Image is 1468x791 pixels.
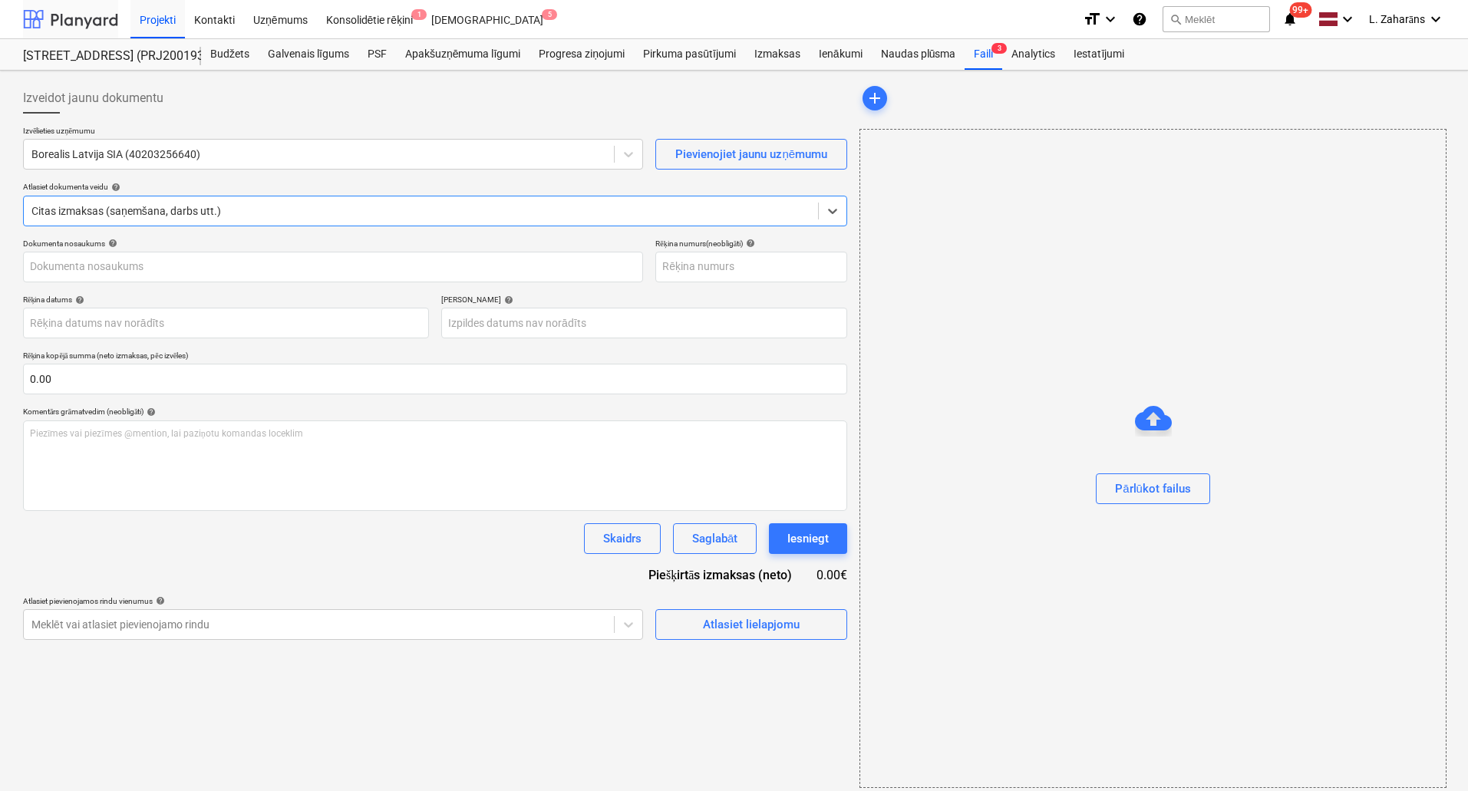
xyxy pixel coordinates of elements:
[259,39,358,70] a: Galvenais līgums
[745,39,810,70] a: Izmaksas
[769,523,847,554] button: Iesniegt
[965,39,1002,70] a: Faili3
[72,295,84,305] span: help
[501,295,513,305] span: help
[23,239,643,249] div: Dokumenta nosaukums
[634,39,745,70] a: Pirkuma pasūtījumi
[23,364,847,394] input: Rēķina kopējā summa (neto izmaksas, pēc izvēles)
[529,39,634,70] a: Progresa ziņojumi
[153,596,165,605] span: help
[1064,39,1133,70] a: Iestatījumi
[23,351,847,364] p: Rēķina kopējā summa (neto izmaksas, pēc izvēles)
[1084,7,1214,25] div: Neizdevās iegūt projektu
[105,239,117,248] span: help
[1096,473,1210,504] button: Pārlūkot failus
[23,89,163,107] span: Izveidot jaunu dokumentu
[441,295,847,305] div: [PERSON_NAME]
[584,523,661,554] button: Skaidrs
[636,566,816,584] div: Piešķirtās izmaksas (neto)
[743,239,755,248] span: help
[965,39,1002,70] div: Faili
[144,407,156,417] span: help
[23,308,429,338] input: Rēķina datums nav norādīts
[703,615,800,634] div: Atlasiet lielapjomu
[866,89,884,107] span: add
[23,182,847,192] div: Atlasiet dokumenta veidu
[1391,717,1468,791] iframe: Chat Widget
[859,129,1447,788] div: Pārlūkot failus
[655,252,847,282] input: Rēķina numurs
[411,9,427,20] span: 1
[23,126,643,139] p: Izvēlieties uzņēmumu
[991,43,1007,54] span: 3
[23,407,847,417] div: Komentārs grāmatvedim (neobligāti)
[872,39,965,70] a: Naudas plūsma
[358,39,396,70] a: PSF
[816,566,847,584] div: 0.00€
[655,139,847,170] button: Pievienojiet jaunu uzņēmumu
[1115,479,1191,499] div: Pārlūkot failus
[201,39,259,70] a: Budžets
[692,529,737,549] div: Saglabāt
[673,523,757,554] button: Saglabāt
[23,596,643,606] div: Atlasiet pievienojamos rindu vienumus
[396,39,529,70] a: Apakšuzņēmuma līgumi
[675,144,827,164] div: Pievienojiet jaunu uzņēmumu
[787,529,829,549] div: Iesniegt
[23,295,429,305] div: Rēķina datums
[23,252,643,282] input: Dokumenta nosaukums
[655,609,847,640] button: Atlasiet lielapjomu
[655,239,847,249] div: Rēķina numurs (neobligāti)
[108,183,120,192] span: help
[441,308,847,338] input: Izpildes datums nav norādīts
[23,48,183,64] div: [STREET_ADDRESS] (PRJ2001934) 2601941
[603,529,642,549] div: Skaidrs
[1002,39,1064,70] a: Analytics
[810,39,872,70] a: Ienākumi
[542,9,557,20] span: 5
